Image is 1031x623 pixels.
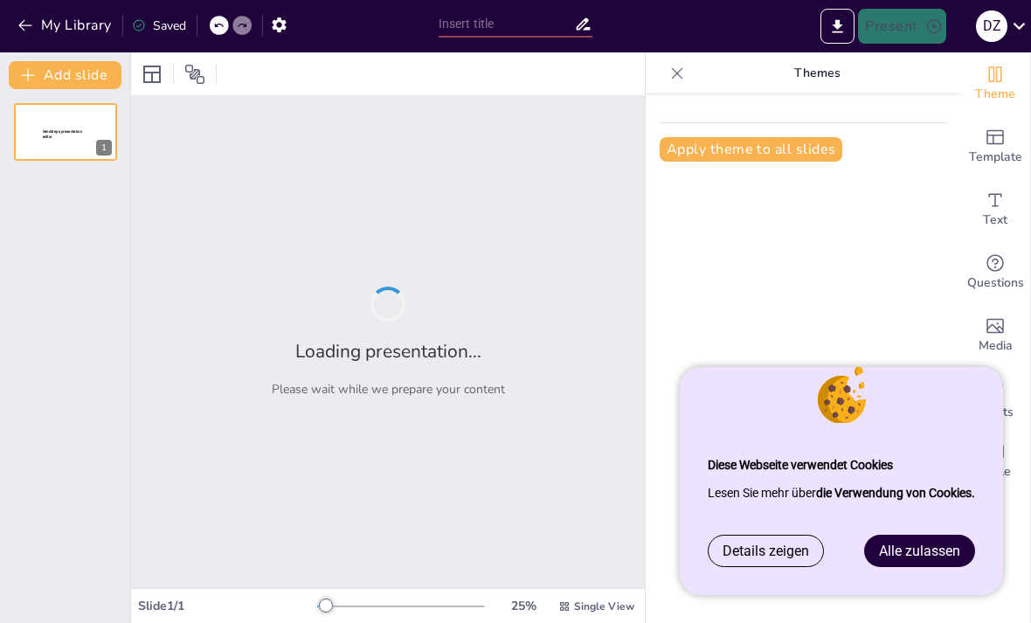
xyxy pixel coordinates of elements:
span: Questions [967,273,1024,293]
div: Get real-time input from your audience [960,241,1030,304]
div: Sendsteps presentation editor1 [14,103,117,161]
span: Details zeigen [723,543,809,559]
span: Single View [574,599,634,613]
p: Please wait while we prepare your content [272,381,505,398]
div: Slide 1 / 1 [138,598,317,614]
a: die Verwendung von Cookies. [816,486,975,500]
button: Present [858,9,945,44]
button: My Library [13,11,119,39]
p: Themes [691,52,943,94]
div: Add charts and graphs [960,367,1030,430]
p: Lesen Sie mehr über [708,479,975,507]
div: Add images, graphics, shapes or video [960,304,1030,367]
div: Layout [138,60,166,88]
button: Apply theme to all slides [660,137,842,162]
button: Add slide [9,61,121,89]
button: D Z [976,9,1007,44]
span: Theme [975,85,1015,104]
div: Change the overall theme [960,52,1030,115]
a: Details zeigen [709,536,823,566]
span: Template [969,148,1022,167]
span: Alle zulassen [879,543,960,559]
div: 1 [96,140,112,156]
div: D Z [976,10,1007,42]
a: Alle zulassen [865,536,974,566]
div: 25 % [502,598,544,614]
strong: Diese Webseite verwendet Cookies [708,458,893,472]
div: Add ready made slides [960,115,1030,178]
span: Text [983,211,1007,230]
div: Saved [132,17,186,34]
h2: Loading presentation... [295,339,481,363]
input: Insert title [439,11,575,37]
span: Sendsteps presentation editor [43,129,82,139]
span: Media [979,336,1013,356]
div: Add text boxes [960,178,1030,241]
button: Export to PowerPoint [820,9,855,44]
span: Position [184,64,205,85]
